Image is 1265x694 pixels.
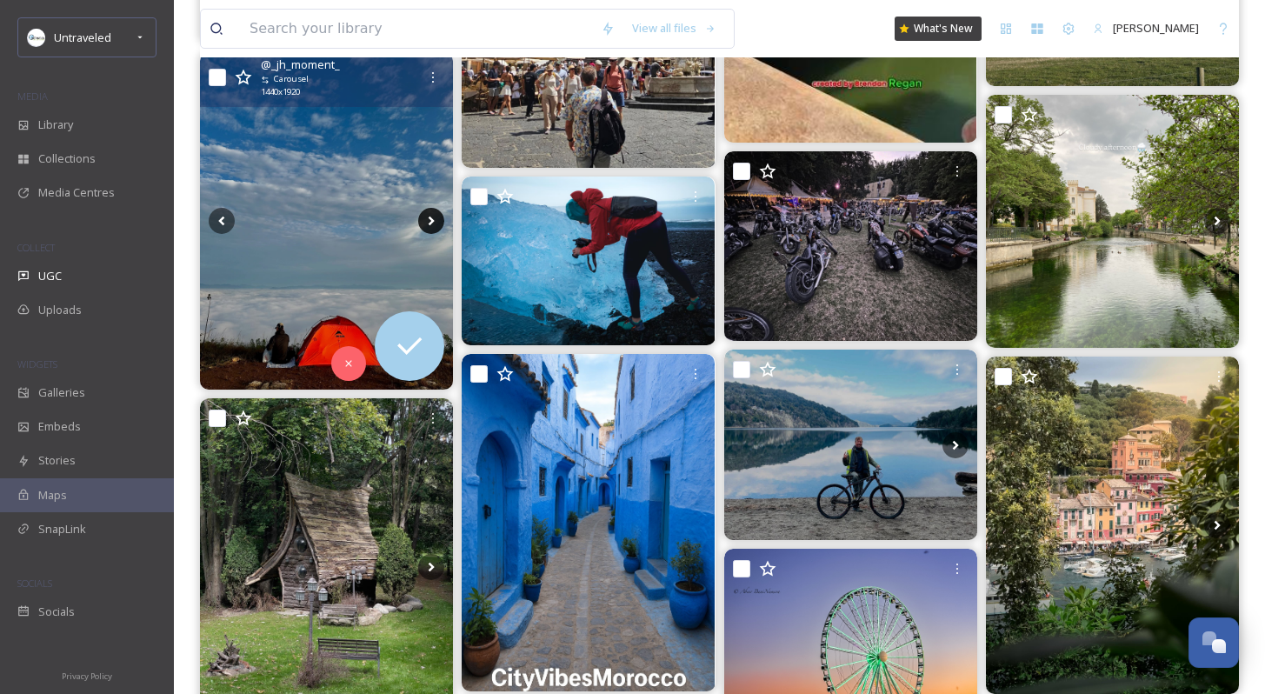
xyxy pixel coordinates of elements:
[54,30,111,45] span: Untraveled
[38,452,76,469] span: Stories
[724,350,977,539] img: Vuelta al Lago Moreno 🚲 “Circuito Chico”. San Carlos de Bariloche. Río Negro. Argentina 🇦🇷 #world...
[986,357,1239,694] img: Portofino, Italy 🇮🇹 #phtographylovers❤️ #italy #portofino #portofinoitaly #traveldiary #photo #ph...
[274,73,309,85] span: Carousel
[200,52,453,390] img: - 올라갈 땐 아직 덥지만 백패킹하기 좋은날씨다. 밤에 벌레랑 추위 걱정없이 텐트 문 열고 자는 계절 너무 좋아, 킁, 킁 📍양구 봉화산 ✔️봉화산 주차장(수림펜션 앞/ 넓음...
[462,354,715,691] img: ✨ “Lost in the blue magic of Chefchaouen 💙 The Moroccan city that feels like a dream. #CityVibesM...
[38,418,81,435] span: Embeds
[17,357,57,370] span: WIDGETS
[38,604,75,620] span: Socials
[724,151,977,341] img: OLD IRONS 2025 #ChopperLife #CustomChopper #MotorcycleAdventure #RideMore #TwoWheelsFreedom #Chop...
[38,487,67,504] span: Maps
[17,90,48,103] span: MEDIA
[17,241,55,254] span: COLLECT
[38,302,82,318] span: Uploads
[241,10,592,48] input: Search your library
[62,664,112,685] a: Privacy Policy
[1084,11,1208,45] a: [PERSON_NAME]
[462,177,715,345] img: Went to Dimond Beach in Iceland. Photos can’t really capture how big some of these icebergs are. ...
[986,95,1239,348] img: 🌧️ 曇り空に溶け込むエメラルドグリーン🌿✨ プロバンスのベニスと呼ばれる水辺の町をお散歩 📍L’Isle-sur-la-Sorgue, Provence #フランス生活 #ヨーロッパ旅 #プロ...
[1113,20,1199,36] span: [PERSON_NAME]
[261,57,340,73] span: @ _jh_moment_
[38,184,115,201] span: Media Centres
[28,29,45,46] img: Untitled%20design.png
[1188,617,1239,668] button: Open Chat
[895,17,982,41] a: What's New
[62,671,112,682] span: Privacy Policy
[38,521,86,537] span: SnapLink
[623,11,725,45] a: View all files
[38,384,85,401] span: Galleries
[38,150,96,167] span: Collections
[38,268,62,284] span: UGC
[38,117,73,133] span: Library
[261,86,300,98] span: 1440 x 1920
[17,577,52,590] span: SOCIALS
